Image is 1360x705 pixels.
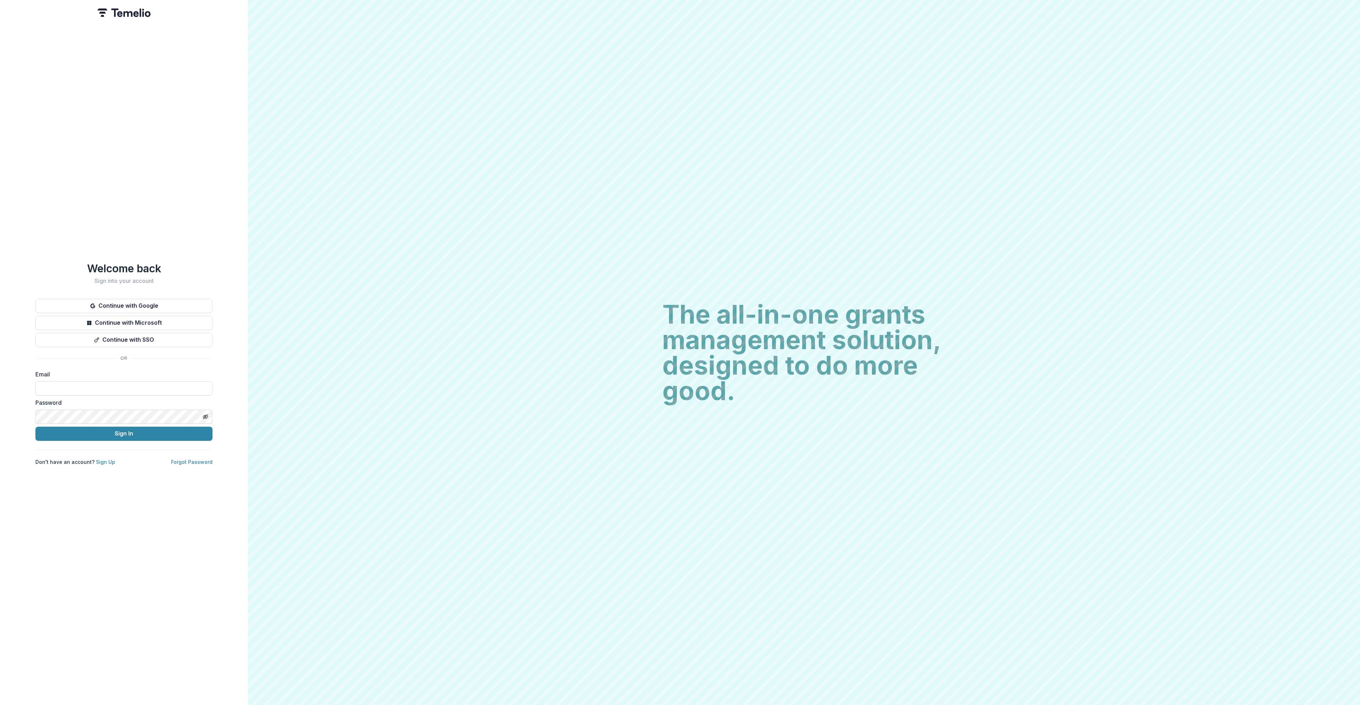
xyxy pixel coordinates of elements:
button: Sign In [35,427,212,441]
img: Temelio [97,8,151,17]
p: Don't have an account? [35,458,115,466]
a: Sign Up [96,459,115,465]
button: Continue with Google [35,299,212,313]
button: Continue with SSO [35,333,212,347]
h1: Welcome back [35,262,212,275]
label: Password [35,398,208,407]
button: Toggle password visibility [200,411,211,422]
button: Continue with Microsoft [35,316,212,330]
label: Email [35,370,208,379]
h2: Sign into your account [35,278,212,284]
a: Forgot Password [171,459,212,465]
